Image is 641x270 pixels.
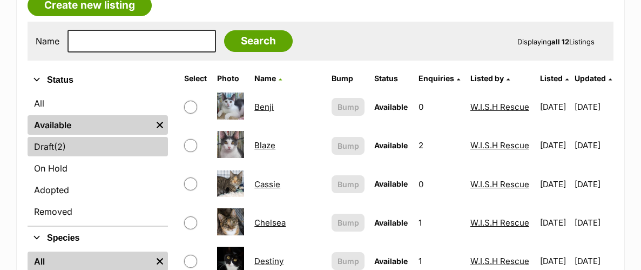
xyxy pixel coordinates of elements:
a: Removed [28,202,168,221]
button: Bump [332,98,365,116]
span: Available [374,102,408,111]
span: Bump [338,217,359,228]
td: [DATE] [575,88,612,126]
span: Listed by [470,74,504,83]
span: Bump [338,101,359,113]
td: [DATE] [536,88,573,126]
a: Remove filter [152,115,168,135]
span: Bump [338,255,359,267]
span: Available [374,179,408,188]
span: Displaying Listings [517,37,595,46]
td: 1 [414,204,465,241]
span: Bump [338,179,359,190]
button: Status [28,73,168,87]
span: Name [254,74,276,83]
a: W.I.S.H Rescue [470,102,529,112]
a: Destiny [254,256,284,266]
a: Enquiries [419,74,460,83]
a: Cassie [254,179,280,189]
td: [DATE] [575,127,612,164]
a: W.I.S.H Rescue [470,218,529,228]
td: [DATE] [575,204,612,241]
a: Draft [28,137,168,156]
a: All [28,94,168,113]
td: [DATE] [536,166,573,203]
span: Listed [540,74,563,83]
td: 0 [414,88,465,126]
span: (2) [54,140,66,153]
a: W.I.S.H Rescue [470,140,529,150]
a: Name [254,74,282,83]
th: Select [180,70,212,87]
a: W.I.S.H Rescue [470,179,529,189]
span: Updated [575,74,606,83]
span: Available [374,141,408,150]
th: Photo [213,70,249,87]
a: Adopted [28,180,168,200]
input: Search [224,30,293,52]
th: Status [370,70,413,87]
a: Listed by [470,74,510,83]
span: Available [374,218,408,227]
strong: all 12 [551,37,569,46]
td: [DATE] [536,127,573,164]
button: Species [28,231,168,245]
button: Bump [332,175,365,193]
button: Bump [332,137,365,155]
td: [DATE] [536,204,573,241]
a: Available [28,115,152,135]
div: Status [28,91,168,226]
a: On Hold [28,159,168,178]
a: Listed [540,74,569,83]
a: W.I.S.H Rescue [470,256,529,266]
td: 0 [414,166,465,203]
label: Name [36,36,59,46]
th: Bump [327,70,369,87]
button: Bump [332,214,365,232]
a: Benji [254,102,274,112]
button: Bump [332,252,365,270]
span: Available [374,256,408,266]
span: translation missing: en.admin.listings.index.attributes.enquiries [419,74,454,83]
a: Blaze [254,140,275,150]
td: [DATE] [575,166,612,203]
span: Bump [338,140,359,152]
a: Updated [575,74,612,83]
a: Chelsea [254,218,286,228]
td: 2 [414,127,465,164]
